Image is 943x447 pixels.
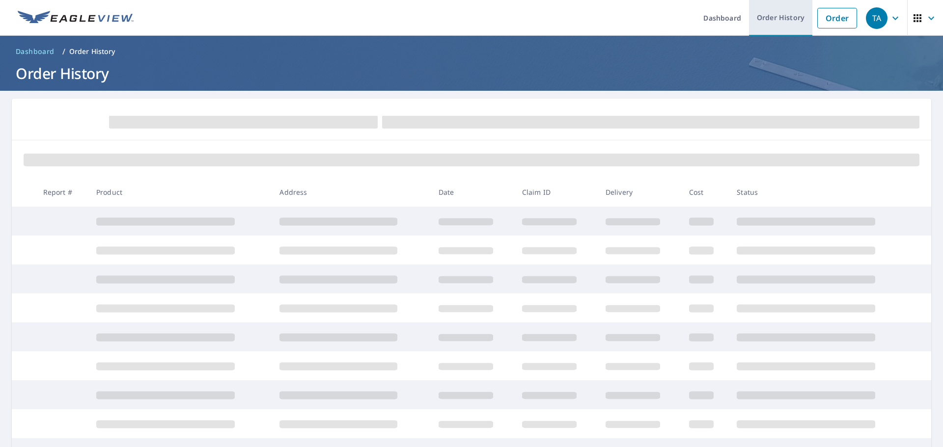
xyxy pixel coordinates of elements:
th: Delivery [598,178,681,207]
div: TA [866,7,888,29]
a: Order [817,8,857,28]
th: Report # [35,178,88,207]
th: Date [431,178,514,207]
th: Status [729,178,913,207]
th: Address [272,178,430,207]
th: Claim ID [514,178,598,207]
li: / [62,46,65,57]
th: Cost [681,178,729,207]
a: Dashboard [12,44,58,59]
span: Dashboard [16,47,55,56]
th: Product [88,178,272,207]
p: Order History [69,47,115,56]
img: EV Logo [18,11,134,26]
nav: breadcrumb [12,44,931,59]
h1: Order History [12,63,931,83]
